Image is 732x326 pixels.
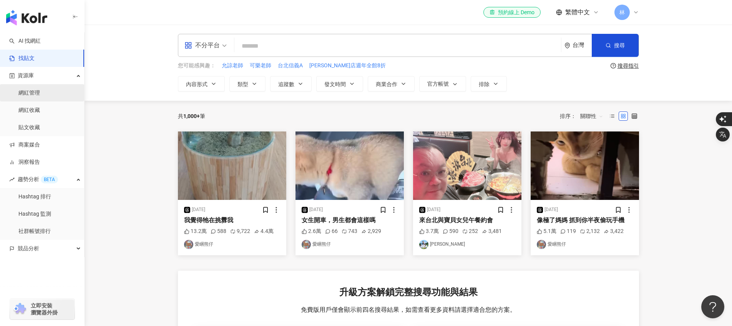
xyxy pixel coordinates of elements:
button: 商業合作 [368,76,415,91]
button: 允諒老師 [221,62,244,70]
span: 內容形式 [186,81,207,87]
button: 台北信義A [277,62,303,70]
div: 252 [462,228,478,235]
div: 來台北與寶貝女兒午餐約會 [419,216,515,225]
div: 2,132 [580,228,600,235]
a: Hashtag 排行 [18,193,51,201]
div: 13.2萬 [184,228,207,235]
div: [DATE] [309,206,323,213]
a: KOL Avatar愛睏熊仔 [302,240,398,249]
img: chrome extension [12,303,27,315]
span: 商業合作 [376,81,397,87]
span: 允諒老師 [222,62,243,70]
img: KOL Avatar [302,240,311,249]
div: 2.6萬 [302,228,321,235]
button: 搜尋 [592,34,639,57]
button: 類型 [229,76,266,91]
span: 立即安裝 瀏覽器外掛 [31,302,58,316]
span: 1,000+ [183,113,200,119]
div: 不分平台 [184,39,220,52]
span: 搜尋 [614,42,625,48]
span: 發文時間 [324,81,346,87]
button: 排除 [471,76,507,91]
img: post-image [413,131,521,200]
div: 119 [560,228,576,235]
img: KOL Avatar [537,240,546,249]
div: 9,722 [230,228,250,235]
a: 社群帳號排行 [18,228,51,235]
span: 類型 [237,81,248,87]
div: 我覺得牠在挑釁我 [184,216,280,225]
button: 官方帳號 [419,76,466,91]
span: 官方帳號 [427,81,449,87]
span: 台北信義A [278,62,303,70]
img: logo [6,10,47,25]
a: searchAI 找網紅 [9,37,41,45]
div: 3,422 [604,228,624,235]
button: 可樂老師 [249,62,272,70]
div: 像極了媽媽 抓到你半夜偷玩手機 [537,216,633,225]
span: 趨勢分析 [18,171,58,188]
div: [DATE] [544,206,558,213]
img: KOL Avatar [184,240,193,249]
span: question-circle [611,63,616,68]
div: 588 [211,228,226,235]
div: 台灣 [573,42,592,48]
span: 排除 [479,81,490,87]
div: 3,481 [482,228,502,235]
button: 追蹤數 [270,76,312,91]
a: 預約線上 Demo [483,7,541,18]
a: 網紅管理 [18,89,40,97]
span: 追蹤數 [278,81,294,87]
span: 您可能感興趣： [178,62,216,70]
a: KOL Avatar[PERSON_NAME] [419,240,515,249]
img: KOL Avatar [419,240,428,249]
a: chrome extension立即安裝 瀏覽器外掛 [10,299,75,319]
span: 可樂老師 [250,62,271,70]
div: [DATE] [427,206,440,213]
div: BETA [41,176,58,183]
span: 升級方案解鎖完整搜尋功能與結果 [339,286,478,299]
a: Hashtag 監測 [18,210,51,218]
div: 590 [443,228,458,235]
span: environment [564,43,570,48]
div: 搜尋指引 [617,63,639,69]
span: [PERSON_NAME]店週年全館8折 [309,62,386,70]
a: KOL Avatar愛睏熊仔 [184,240,280,249]
span: 林 [619,8,625,17]
img: post-image [295,131,404,200]
img: post-image [178,131,286,200]
div: 共 筆 [178,113,205,119]
button: 發文時間 [316,76,363,91]
a: 貼文收藏 [18,124,40,131]
button: 內容形式 [178,76,225,91]
div: 743 [342,228,357,235]
span: rise [9,177,15,182]
img: post-image [531,131,639,200]
div: 預約線上 Demo [490,8,534,16]
iframe: Help Scout Beacon - Open [701,295,724,318]
div: 66 [325,228,338,235]
span: 資源庫 [18,67,34,84]
span: 繁體中文 [565,8,590,17]
a: 洞察報告 [9,158,40,166]
div: 女生開車，男生都會這樣嗎 [302,216,398,225]
span: appstore [184,42,192,49]
button: [PERSON_NAME]店週年全館8折 [309,62,386,70]
a: 網紅收藏 [18,106,40,114]
div: [DATE] [192,206,205,213]
span: 關聯性 [580,110,603,122]
a: KOL Avatar愛睏熊仔 [537,240,633,249]
div: 排序： [560,110,608,122]
span: 競品分析 [18,240,39,257]
div: 2,929 [361,228,381,235]
a: 商案媒合 [9,141,40,149]
span: 免費版用戶僅會顯示前四名搜尋結果，如需查看更多資料請選擇適合您的方案。 [301,306,516,314]
div: 3.7萬 [419,228,439,235]
div: 4.4萬 [254,228,274,235]
div: 5.1萬 [537,228,556,235]
a: 找貼文 [9,55,35,62]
